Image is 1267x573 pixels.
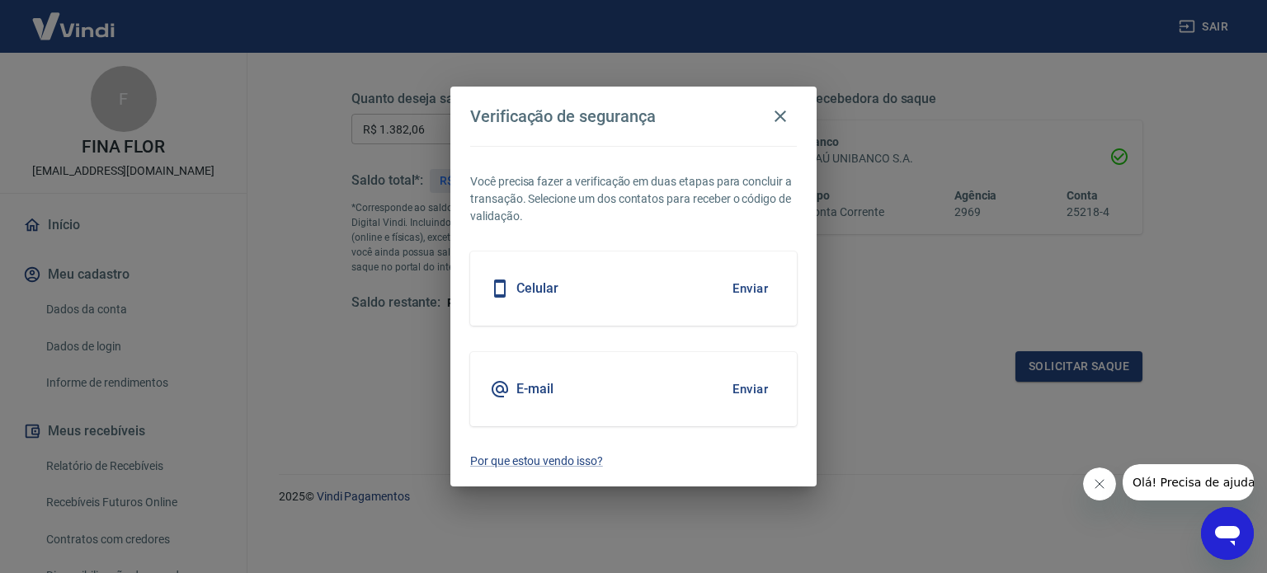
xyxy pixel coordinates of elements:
a: Por que estou vendo isso? [470,453,797,470]
span: Olá! Precisa de ajuda? [10,12,139,25]
iframe: Fechar mensagem [1083,467,1116,500]
button: Enviar [723,372,777,406]
iframe: Mensagem da empresa [1123,464,1254,500]
h5: E-mail [516,381,553,397]
h5: Celular [516,280,558,297]
button: Enviar [723,271,777,306]
h4: Verificação de segurança [470,106,656,126]
iframe: Botão para abrir a janela de mensagens [1201,507,1254,560]
p: Você precisa fazer a verificação em duas etapas para concluir a transação. Selecione um dos conta... [470,173,797,225]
